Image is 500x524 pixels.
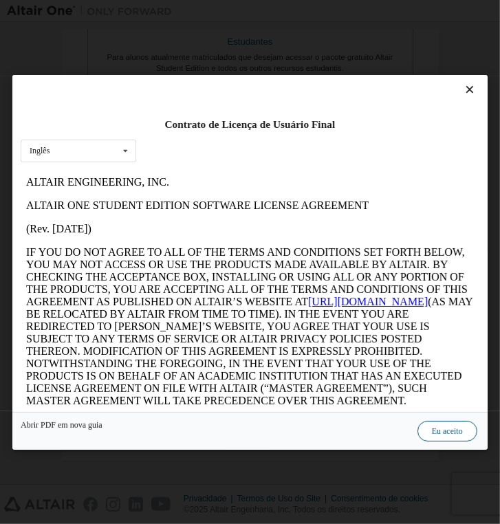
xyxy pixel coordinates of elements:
a: [URL][DOMAIN_NAME] [287,125,407,137]
p: IF YOU DO NOT AGREE TO ALL OF THE TERMS AND CONDITIONS SET FORTH BELOW, YOU MAY NOT ACCESS OR USE... [6,76,453,237]
button: Eu aceito [417,420,477,441]
div: Inglês [30,146,50,155]
a: Abrir PDF em nova guia [21,420,102,428]
div: Contrato de Licença de Usuário Final [21,118,479,131]
p: (Rev. [DATE]) [6,52,453,65]
p: ALTAIR ONE STUDENT EDITION SOFTWARE LICENSE AGREEMENT [6,29,453,41]
p: ALTAIR ENGINEERING, INC. [6,6,453,18]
